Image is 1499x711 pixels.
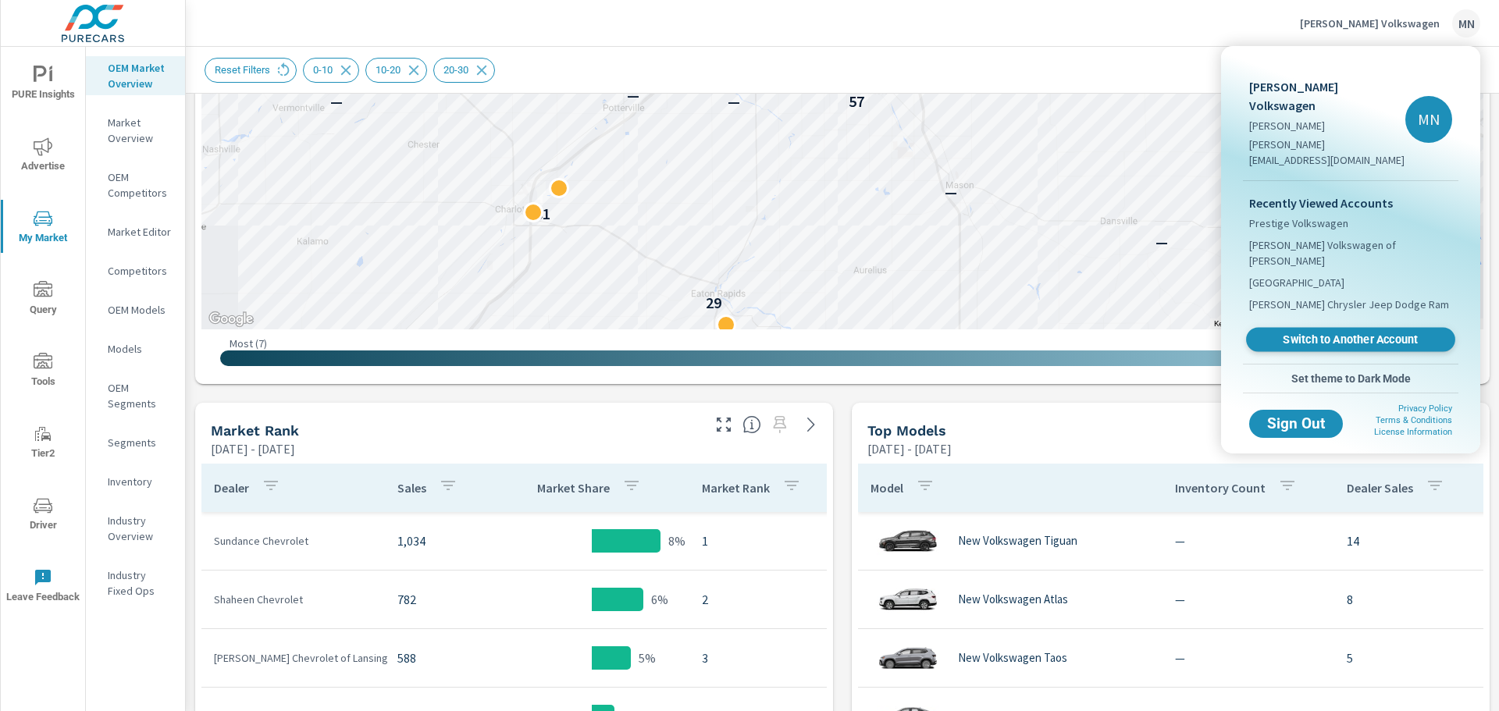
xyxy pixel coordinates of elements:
span: Set theme to Dark Mode [1249,371,1452,386]
p: [PERSON_NAME] Volkswagen [1249,77,1405,115]
button: Set theme to Dark Mode [1243,364,1458,393]
span: [PERSON_NAME] Volkswagen of [PERSON_NAME] [1249,237,1452,268]
span: [PERSON_NAME] Chrysler Jeep Dodge Ram [1249,297,1449,312]
a: Privacy Policy [1398,403,1452,414]
span: Prestige Volkswagen [1249,215,1348,231]
a: Switch to Another Account [1246,328,1455,352]
p: Recently Viewed Accounts [1249,194,1452,212]
p: [PERSON_NAME] [1249,118,1405,133]
span: Sign Out [1262,417,1330,431]
span: [GEOGRAPHIC_DATA] [1249,275,1344,290]
p: [PERSON_NAME][EMAIL_ADDRESS][DOMAIN_NAME] [1249,137,1405,168]
a: Terms & Conditions [1376,415,1452,425]
a: License Information [1374,427,1452,437]
div: MN [1405,96,1452,143]
button: Sign Out [1249,410,1343,438]
span: Switch to Another Account [1255,332,1446,347]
